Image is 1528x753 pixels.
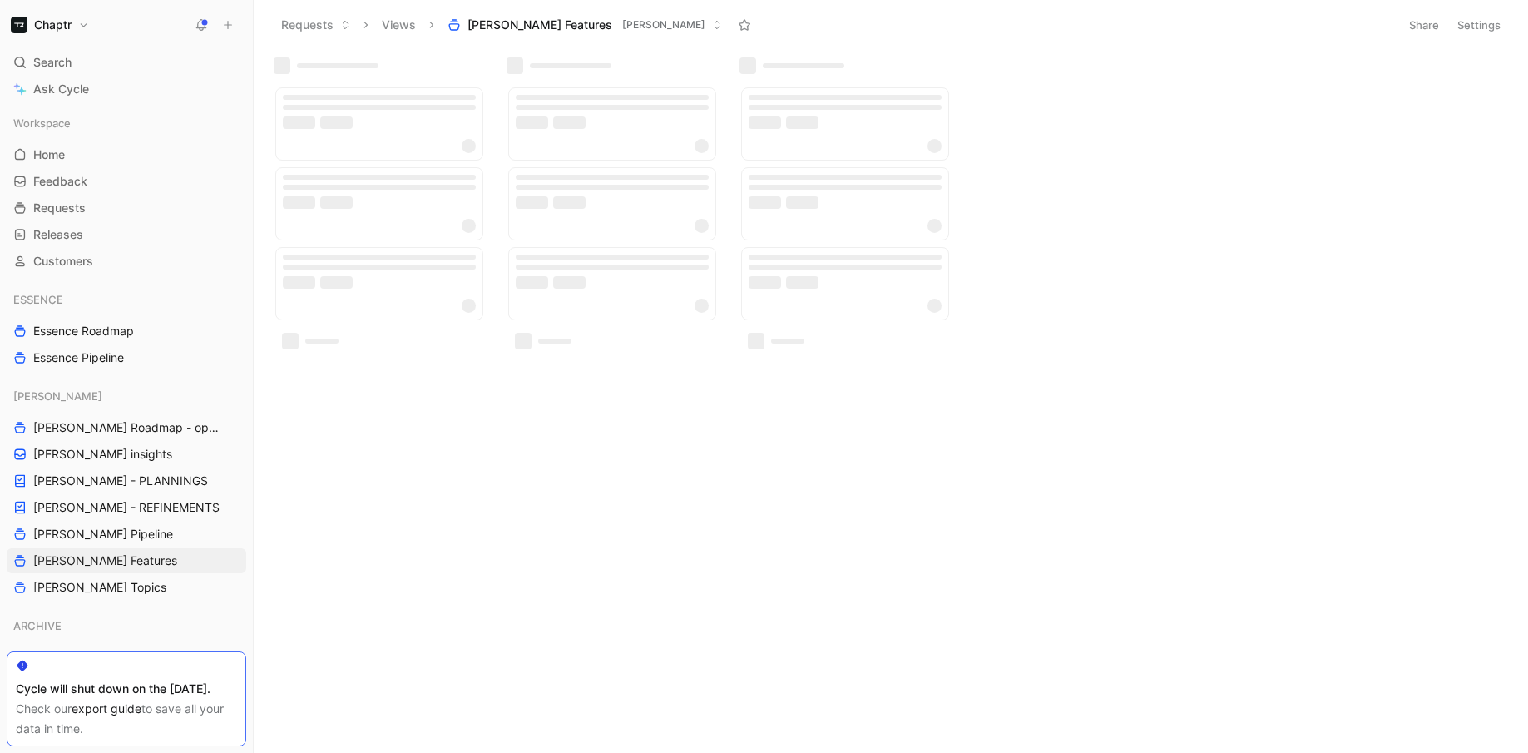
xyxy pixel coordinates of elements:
[33,173,87,190] span: Feedback
[33,200,86,216] span: Requests
[374,12,423,37] button: Views
[440,12,729,37] button: [PERSON_NAME] Features[PERSON_NAME]
[13,388,102,404] span: [PERSON_NAME]
[34,17,72,32] h1: Chaptr
[7,345,246,370] a: Essence Pipeline
[622,17,705,33] span: [PERSON_NAME]
[1402,13,1446,37] button: Share
[7,287,246,370] div: ESSENCEEssence RoadmapEssence Pipeline
[7,222,246,247] a: Releases
[7,169,246,194] a: Feedback
[13,115,71,131] span: Workspace
[7,319,246,344] a: Essence Roadmap
[33,552,177,569] span: [PERSON_NAME] Features
[7,111,246,136] div: Workspace
[7,384,246,600] div: [PERSON_NAME][PERSON_NAME] Roadmap - open items[PERSON_NAME] insights[PERSON_NAME] - PLANNINGS[PE...
[7,249,246,274] a: Customers
[13,649,37,666] span: NOA
[7,415,246,440] a: [PERSON_NAME] Roadmap - open items
[33,446,172,463] span: [PERSON_NAME] insights
[13,291,63,308] span: ESSENCE
[33,79,89,99] span: Ask Cycle
[33,253,93,270] span: Customers
[1450,13,1508,37] button: Settings
[33,499,220,516] span: [PERSON_NAME] - REFINEMENTS
[16,679,237,699] div: Cycle will shut down on the [DATE].
[7,613,246,643] div: ARCHIVE
[274,12,358,37] button: Requests
[7,548,246,573] a: [PERSON_NAME] Features
[7,495,246,520] a: [PERSON_NAME] - REFINEMENTS
[7,442,246,467] a: [PERSON_NAME] insights
[33,579,166,596] span: [PERSON_NAME] Topics
[7,287,246,312] div: ESSENCE
[7,13,93,37] button: ChaptrChaptr
[7,77,246,102] a: Ask Cycle
[7,645,246,670] div: NOA
[7,522,246,547] a: [PERSON_NAME] Pipeline
[33,349,124,366] span: Essence Pipeline
[16,699,237,739] div: Check our to save all your data in time.
[33,146,65,163] span: Home
[7,575,246,600] a: [PERSON_NAME] Topics
[7,142,246,167] a: Home
[7,196,246,220] a: Requests
[7,384,246,409] div: [PERSON_NAME]
[33,526,173,542] span: [PERSON_NAME] Pipeline
[72,701,141,716] a: export guide
[7,50,246,75] div: Search
[33,419,225,436] span: [PERSON_NAME] Roadmap - open items
[11,17,27,33] img: Chaptr
[7,613,246,638] div: ARCHIVE
[13,617,62,634] span: ARCHIVE
[33,52,72,72] span: Search
[7,468,246,493] a: [PERSON_NAME] - PLANNINGS
[33,323,134,339] span: Essence Roadmap
[7,645,246,675] div: NOA
[33,226,83,243] span: Releases
[467,17,612,33] span: [PERSON_NAME] Features
[33,473,208,489] span: [PERSON_NAME] - PLANNINGS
